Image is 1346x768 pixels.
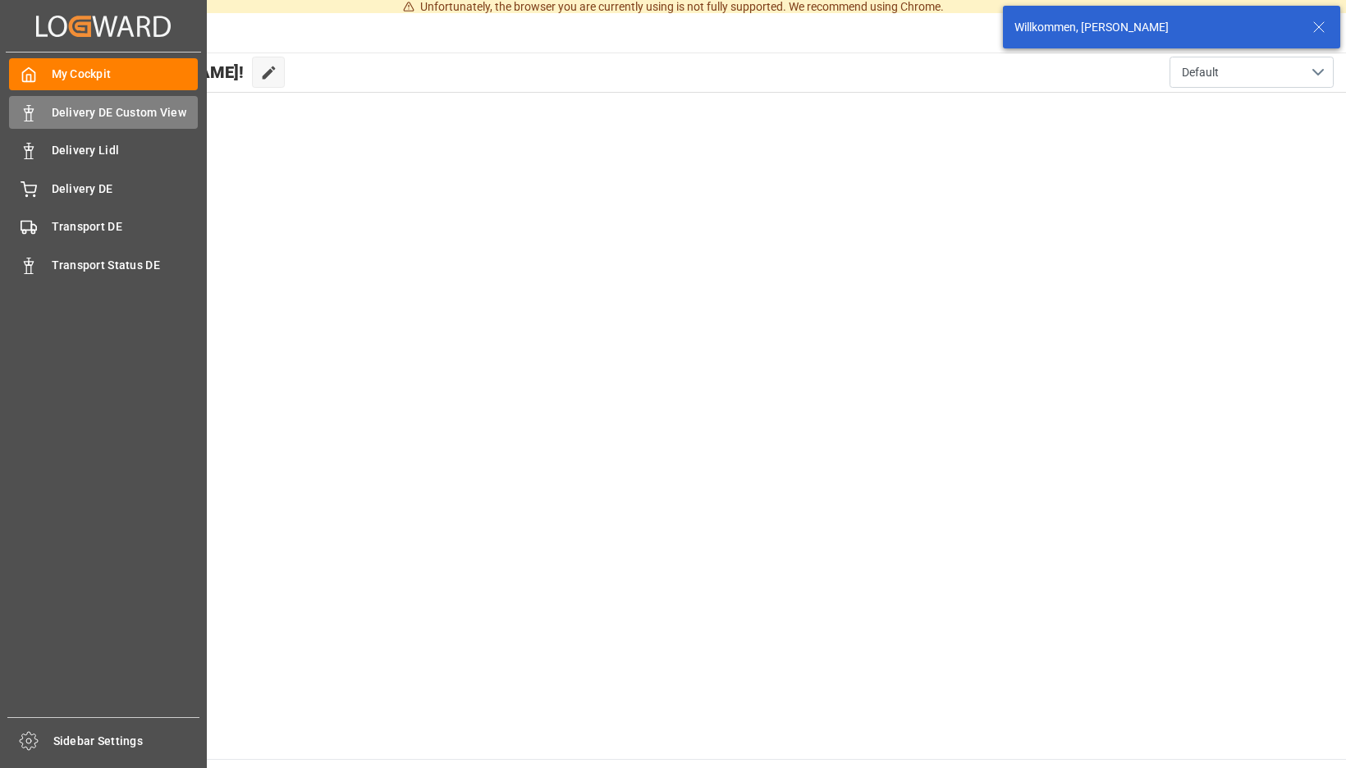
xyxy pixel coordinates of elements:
span: Sidebar Settings [53,733,200,750]
span: Default [1182,64,1219,81]
a: Transport DE [9,211,198,243]
span: Delivery DE [52,181,199,198]
span: My Cockpit [52,66,199,83]
span: Delivery Lidl [52,142,199,159]
span: Delivery DE Custom View [52,104,199,121]
a: Delivery Lidl [9,135,198,167]
div: Willkommen, [PERSON_NAME] [1014,19,1297,36]
button: open menu [1170,57,1334,88]
a: Delivery DE [9,172,198,204]
a: Delivery DE Custom View [9,96,198,128]
a: My Cockpit [9,58,198,90]
a: Transport Status DE [9,249,198,281]
span: Transport DE [52,218,199,235]
span: Transport Status DE [52,257,199,274]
